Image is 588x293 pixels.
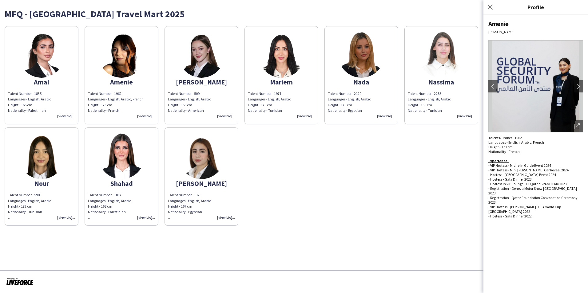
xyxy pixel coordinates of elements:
div: Languages - English, Arabic [8,198,75,221]
div: Amenie [488,20,583,28]
div: Amal [8,79,75,85]
div: Nada [328,79,395,85]
span: Height - 173 cm [488,145,513,149]
span: Talent Number - 1835 [8,91,42,96]
span: Languages - English, Arabic, French [488,140,544,145]
span: Talent Number - 1962 [88,91,121,96]
span: Talent Number - 598 [8,193,40,197]
span: Talent Number - 1971 Languages - English, Arabic Height - 170 cm Nationality - Tunisian [248,91,291,118]
div: Languages - English, Arabic [88,198,155,215]
div: - Hostess in VIP Lounge - F1 Qatar GRAND PRIX 2023 [488,182,583,186]
div: Amenie [88,79,155,85]
div: Height - 168 cm Nationality - Palestinian [88,204,155,215]
b: Experience: [488,158,509,163]
div: Shahad [88,181,155,186]
div: - Hostess - Gala Dinner 2022 [488,214,583,218]
div: [PERSON_NAME] [168,79,235,85]
img: thumb-2e0034d6-7930-4ae6-860d-e19d2d874555.png [178,133,224,179]
div: - Hostess - [GEOGRAPHIC_DATA] Event 2024 [488,172,583,177]
img: Crew avatar or photo [488,40,583,132]
img: thumb-4ca95fa5-4d3e-4c2c-b4ce-8e0bcb13b1c7.png [98,32,145,78]
span: Talent Number - 2129 Languages - English, Arabic Height - 170 cm Nationality - Egyptian [328,91,371,118]
div: - VIP Hostess - [PERSON_NAME] -FIFA World Cup [GEOGRAPHIC_DATA] 2022 [488,205,583,214]
div: Height - 172 cm Nationality - Tunisian [8,204,75,221]
div: [PERSON_NAME] [488,29,583,34]
div: - VIP Hostess - Michelin Guide Event 2024 [488,163,583,168]
span: Talent Number - 2286 Languages - English, Arabic Height - 160 cm Nationality - Tunisian [408,91,451,118]
span: Talent Number - 1817 [88,193,121,197]
div: - VIP Hostess - Mini [PERSON_NAME] Car Reveal 2024 [488,168,583,172]
img: thumb-7d03bddd-c3aa-4bde-8cdb-39b64b840995.png [418,32,464,78]
span: Languages - English, Arabic, French [88,97,144,101]
div: MFQ - [GEOGRAPHIC_DATA] Travel Mart 2025 [5,9,583,18]
div: Mariem [248,79,315,85]
img: Powered by Liveforce [6,277,34,286]
div: Open photos pop-in [571,120,583,132]
h3: Profile [483,3,588,11]
img: thumb-33402f92-3f0a-48ee-9b6d-2e0525ee7c28.png [18,133,65,179]
span: Languages - English, Arabic Height - 165 cm Nationality - Palestinian [8,97,51,118]
img: thumb-81ff8e59-e6e2-4059-b349-0c4ea833cf59.png [18,32,65,78]
span: Nationality - French [488,149,520,154]
img: thumb-127a73c4-72f8-4817-ad31-6bea1b145d02.png [338,32,384,78]
span: Talent Number - 1962 [488,135,522,140]
div: Nour [8,181,75,186]
div: - Registration - Qatar Foundation Convocation Ceremony 2023 [488,195,583,205]
span: Height - 173 cm [88,103,112,107]
div: - Hostess - Gala Dinner 2023 [488,177,583,182]
div: [PERSON_NAME] [168,181,235,186]
div: - Registration - Geneva Motor Show [GEOGRAPHIC_DATA] 2023 [488,186,583,195]
span: Talent Number - 509 Languages - English, Arabic Height - 166 cm Nationality - American [168,91,211,118]
img: thumb-4c95e7ae-0fdf-44ac-8d60-b62309d66edf.png [258,32,304,78]
div: Nassima [408,79,475,85]
img: thumb-22a80c24-cb5f-4040-b33a-0770626b616f.png [98,133,145,179]
span: Talent Number - 132 Languages - English, Arabic Height - 167 cm Nationality - Egyptian [168,193,211,220]
span: Nationality - French [88,108,119,113]
img: thumb-6635f156c0799.jpeg [178,32,224,78]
